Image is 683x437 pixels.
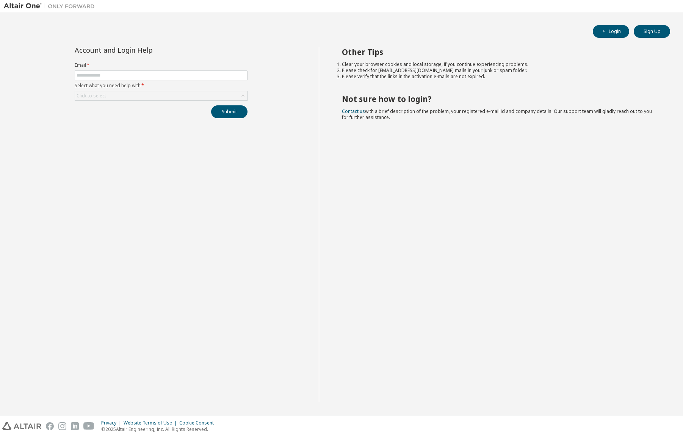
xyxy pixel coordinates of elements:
button: Submit [211,105,248,118]
span: with a brief description of the problem, your registered e-mail id and company details. Our suppo... [342,108,652,121]
li: Please verify that the links in the activation e-mails are not expired. [342,74,657,80]
img: instagram.svg [58,422,66,430]
a: Contact us [342,108,365,114]
div: Account and Login Help [75,47,213,53]
label: Select what you need help with [75,83,248,89]
label: Email [75,62,248,68]
img: facebook.svg [46,422,54,430]
li: Please check for [EMAIL_ADDRESS][DOMAIN_NAME] mails in your junk or spam folder. [342,67,657,74]
li: Clear your browser cookies and local storage, if you continue experiencing problems. [342,61,657,67]
div: Privacy [101,420,124,426]
img: youtube.svg [83,422,94,430]
h2: Not sure how to login? [342,94,657,104]
div: Click to select [75,91,247,100]
h2: Other Tips [342,47,657,57]
button: Sign Up [634,25,670,38]
img: linkedin.svg [71,422,79,430]
p: © 2025 Altair Engineering, Inc. All Rights Reserved. [101,426,218,432]
img: Altair One [4,2,99,10]
div: Click to select [77,93,106,99]
div: Cookie Consent [179,420,218,426]
div: Website Terms of Use [124,420,179,426]
img: altair_logo.svg [2,422,41,430]
button: Login [593,25,629,38]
